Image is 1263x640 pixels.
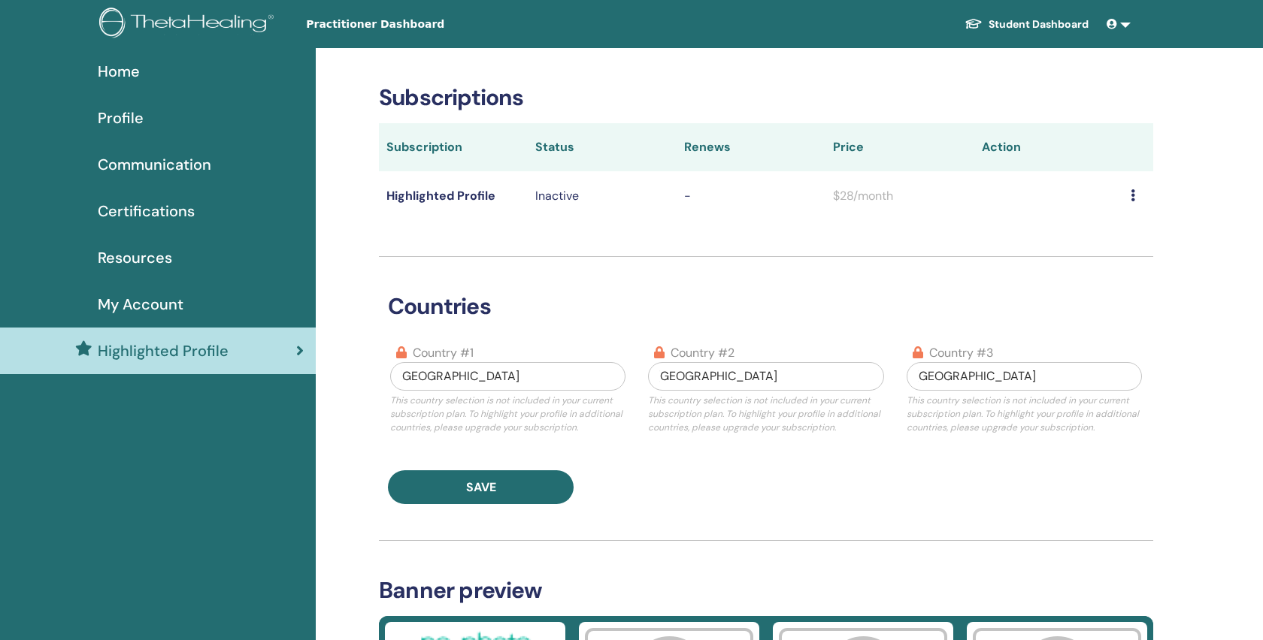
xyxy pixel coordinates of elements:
span: Communication [98,153,211,176]
span: Practitioner Dashboard [306,17,532,32]
span: Save [466,479,496,495]
a: Student Dashboard [953,11,1101,38]
th: Status [528,123,677,171]
span: Certifications [98,200,195,222]
span: Highlighted Profile [98,340,229,362]
span: Profile [98,107,144,129]
th: Renews [677,123,825,171]
th: Action [974,123,1123,171]
span: $28/month [833,188,893,204]
button: Save [388,470,574,504]
label: country #3 [929,344,993,362]
th: Price [825,123,974,171]
h3: countries [379,293,1153,320]
h3: Subscriptions [379,84,1153,111]
h3: Banner preview [379,577,1153,604]
p: This country selection is not included in your current subscription plan. To highlight your profi... [390,394,625,434]
span: Home [98,60,140,83]
img: logo.png [99,8,279,41]
label: country #2 [671,344,734,362]
p: Inactive [535,187,669,205]
img: graduation-cap-white.svg [965,17,983,30]
td: Highlighted Profile [379,171,528,220]
label: country #1 [413,344,474,362]
span: My Account [98,293,183,315]
span: Resources [98,246,172,269]
span: - [684,188,691,204]
p: This country selection is not included in your current subscription plan. To highlight your profi... [648,394,883,434]
th: Subscription [379,123,528,171]
p: This country selection is not included in your current subscription plan. To highlight your profi... [907,394,1142,434]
